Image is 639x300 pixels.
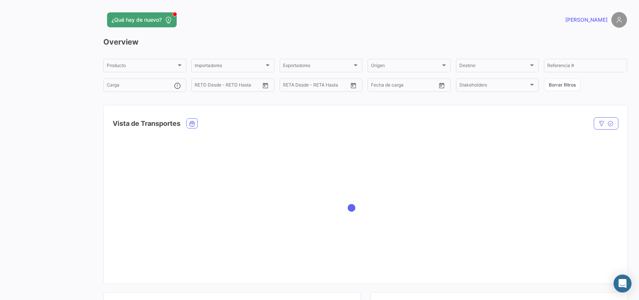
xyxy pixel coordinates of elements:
button: Borrar filtros [544,79,581,91]
span: Origen [371,64,441,69]
span: [PERSON_NAME] [565,16,608,24]
button: Open calendar [436,80,447,91]
span: ¿Qué hay de nuevo? [112,16,162,24]
span: Stakeholders [459,84,529,89]
button: Ocean [187,119,197,128]
button: Open calendar [260,80,271,91]
h4: Vista de Transportes [113,118,180,129]
input: Hasta [302,84,333,89]
span: Exportadores [283,64,353,69]
img: placeholder-user.png [611,12,627,28]
input: Hasta [390,84,421,89]
button: Open calendar [348,80,359,91]
div: Abrir Intercom Messenger [614,275,632,293]
h3: Overview [103,37,627,47]
input: Desde [371,84,384,89]
span: Destino [459,64,529,69]
input: Hasta [213,84,244,89]
input: Desde [283,84,296,89]
button: ¿Qué hay de nuevo? [107,12,177,27]
span: Producto [107,64,176,69]
input: Desde [195,84,208,89]
span: Importadores [195,64,264,69]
